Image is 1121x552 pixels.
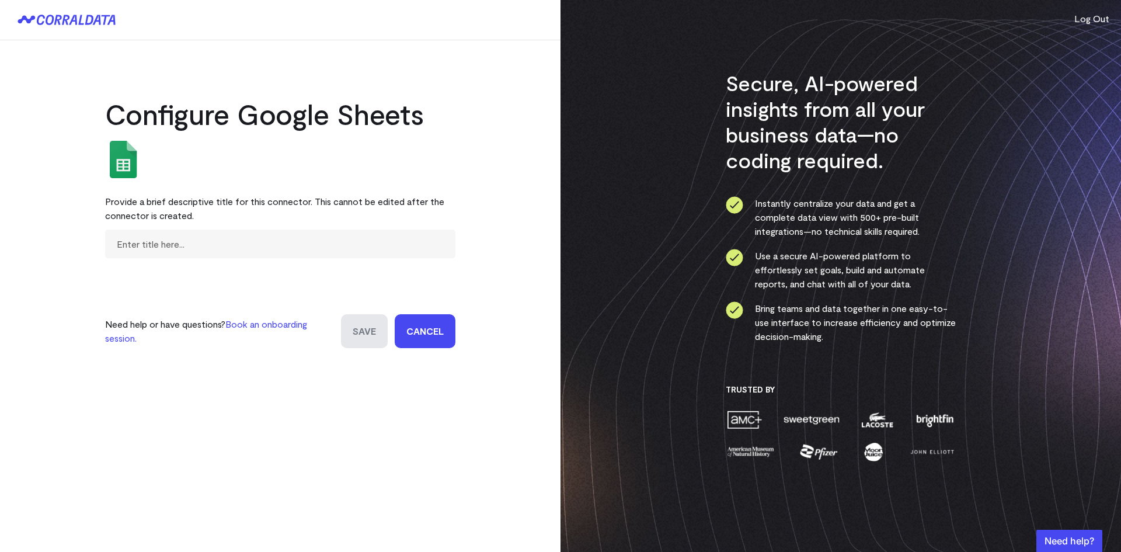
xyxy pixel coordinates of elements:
img: moon-juice-c312e729.png [862,442,885,462]
img: amnh-5afada46.png [726,442,776,462]
input: Save [341,314,388,348]
img: brightfin-a251e171.png [914,409,956,430]
img: google_sheets-5a4bad8e.svg [105,141,142,178]
img: john-elliott-25751c40.png [908,442,956,462]
img: ico-check-circle-4b19435c.svg [726,249,743,266]
li: Use a secure AI-powered platform to effortlessly set goals, build and automate reports, and chat ... [726,249,956,291]
li: Instantly centralize your data and get a complete data view with 500+ pre-built integrations—no t... [726,196,956,238]
a: Cancel [395,314,455,348]
img: ico-check-circle-4b19435c.svg [726,301,743,319]
img: pfizer-e137f5fc.png [799,442,839,462]
img: amc-0b11a8f1.png [726,409,763,430]
input: Enter title here... [105,230,455,258]
div: Provide a brief descriptive title for this connector. This cannot be edited after the connector i... [105,188,455,230]
img: lacoste-7a6b0538.png [860,409,894,430]
p: Need help or have questions? [105,317,334,345]
button: Log Out [1074,12,1109,26]
img: sweetgreen-1d1fb32c.png [782,409,841,430]
li: Bring teams and data together in one easy-to-use interface to increase efficiency and optimize de... [726,301,956,343]
img: ico-check-circle-4b19435c.svg [726,196,743,214]
h2: Configure Google Sheets [105,96,455,131]
h3: Secure, AI-powered insights from all your business data—no coding required. [726,70,956,173]
h3: Trusted By [726,384,956,395]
